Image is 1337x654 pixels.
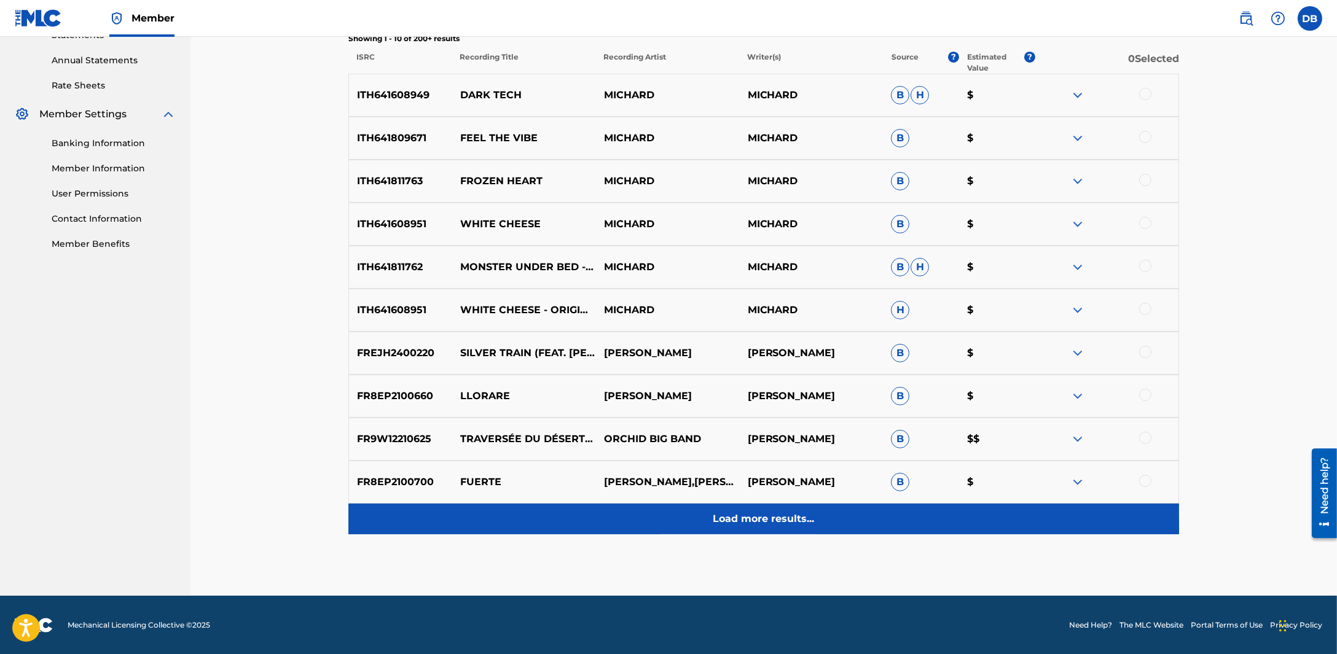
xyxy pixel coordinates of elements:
span: B [891,430,909,448]
p: ORCHID BIG BAND [595,432,739,446]
p: LLORARE [452,389,596,403]
img: help [1271,11,1285,26]
a: Portal Terms of Use [1191,620,1263,631]
p: ITH641608951 [349,217,452,232]
p: 0 Selected [1035,52,1179,74]
p: $ [959,88,1035,103]
p: MICHARD [595,88,739,103]
img: expand [1070,475,1085,489]
p: MICHARD [595,260,739,274]
a: The MLC Website [1119,620,1183,631]
img: expand [1070,432,1085,446]
img: expand [1070,88,1085,103]
img: expand [1070,131,1085,146]
p: MICHARD [739,131,883,146]
p: $ [959,389,1035,403]
p: FREJH2400220 [349,346,452,360]
img: search [1239,11,1253,26]
p: [PERSON_NAME],[PERSON_NAME],[PERSON_NAME],[PERSON_NAME],[PERSON_NAME] [595,475,739,489]
span: B [891,258,909,276]
p: MICHARD [739,174,883,189]
p: $ [959,260,1035,274]
p: MICHARD [739,303,883,317]
img: logo [15,618,53,633]
a: User Permissions [52,187,176,200]
div: User Menu [1298,6,1322,31]
p: SILVER TRAIN (FEAT. [PERSON_NAME], [PERSON_NAME], [PERSON_NAME] & [PERSON_NAME]) [452,346,596,360]
img: expand [1070,174,1085,189]
p: FR8EP2100660 [349,389,452,403]
p: ITH641809671 [349,131,452,146]
p: MICHARD [595,131,739,146]
p: ITH641811762 [349,260,452,274]
p: [PERSON_NAME] [739,346,883,360]
p: Estimated Value [967,52,1024,74]
span: B [891,344,909,362]
img: expand [1070,389,1085,403]
p: WHITE CHEESE - ORIGINAL MIX [452,303,596,317]
p: Writer(s) [739,52,883,74]
iframe: Chat Widget [1276,595,1337,654]
p: $ [959,303,1035,317]
img: expand [1070,303,1085,317]
a: Member Information [52,162,176,175]
p: DARK TECH [452,88,596,103]
span: Member [131,11,174,25]
p: MICHARD [595,303,739,317]
span: B [891,473,909,491]
a: Banking Information [52,137,176,150]
p: ITH641608951 [349,303,452,317]
span: B [891,129,909,147]
p: [PERSON_NAME] [739,475,883,489]
a: Need Help? [1069,620,1112,631]
p: Source [892,52,919,74]
a: Contact Information [52,212,176,225]
iframe: Resource Center [1303,444,1337,543]
p: Recording Title [452,52,595,74]
img: Top Rightsholder [109,11,124,26]
a: Member Benefits [52,238,176,251]
p: [PERSON_NAME] [595,346,739,360]
p: Load more results... [713,512,815,526]
div: Help [1266,6,1290,31]
p: FUERTE [452,475,596,489]
p: MICHARD [739,217,883,232]
p: $$ [959,432,1035,446]
p: ITH641608949 [349,88,452,103]
img: expand [161,107,176,122]
span: H [911,258,929,276]
span: B [891,86,909,104]
span: H [911,86,929,104]
img: expand [1070,260,1085,274]
p: MICHARD [739,88,883,103]
span: B [891,215,909,233]
span: Mechanical Licensing Collective © 2025 [68,620,210,631]
img: Member Settings [15,107,29,122]
p: TRAVERSÉE DU DÉSERT ET SA TEMPÊTE [452,432,596,446]
p: Recording Artist [595,52,739,74]
p: [PERSON_NAME] [739,432,883,446]
p: $ [959,346,1035,360]
p: Showing 1 - 10 of 200+ results [348,33,1179,44]
img: expand [1070,217,1085,232]
p: [PERSON_NAME] [595,389,739,403]
p: MONSTER UNDER BED - ORIGINAL MIX [452,260,596,274]
div: Drag [1279,607,1287,644]
p: FROZEN HEART [452,174,596,189]
p: $ [959,131,1035,146]
a: Rate Sheets [52,79,176,92]
p: $ [959,217,1035,232]
p: FEEL THE VIBE [452,131,596,146]
span: H [891,301,909,319]
p: FR9W12210625 [349,432,452,446]
p: MICHARD [595,174,739,189]
p: MICHARD [739,260,883,274]
a: Public Search [1234,6,1258,31]
span: Member Settings [39,107,127,122]
span: B [891,172,909,190]
p: [PERSON_NAME] [739,389,883,403]
span: ? [948,52,959,63]
p: FR8EP2100700 [349,475,452,489]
